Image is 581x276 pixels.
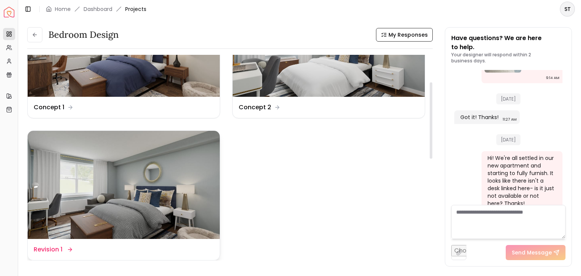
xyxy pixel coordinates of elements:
[451,34,565,52] p: Have questions? We are here to help.
[488,154,555,207] div: Hi! We're all settled in our new apartment and starting to fully furnish. It looks like there isn...
[451,52,565,64] p: Your designer will respond within 2 business days.
[84,5,112,13] a: Dashboard
[496,93,520,104] span: [DATE]
[239,103,271,112] dd: Concept 2
[376,28,433,42] button: My Responses
[46,5,146,13] nav: breadcrumb
[460,113,499,121] div: Got it! Thanks!
[48,29,119,41] h3: Bedroom Design
[388,31,428,39] span: My Responses
[560,2,575,17] button: ST
[4,7,14,17] a: Spacejoy
[27,130,220,260] a: Revision 1Revision 1
[561,2,574,16] span: ST
[4,7,14,17] img: Spacejoy Logo
[125,5,146,13] span: Projects
[503,116,517,123] div: 11:27 AM
[34,103,64,112] dd: Concept 1
[546,74,559,82] div: 9:14 AM
[34,245,62,254] dd: Revision 1
[28,131,220,239] img: Revision 1
[55,5,71,13] a: Home
[496,134,520,145] span: [DATE]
